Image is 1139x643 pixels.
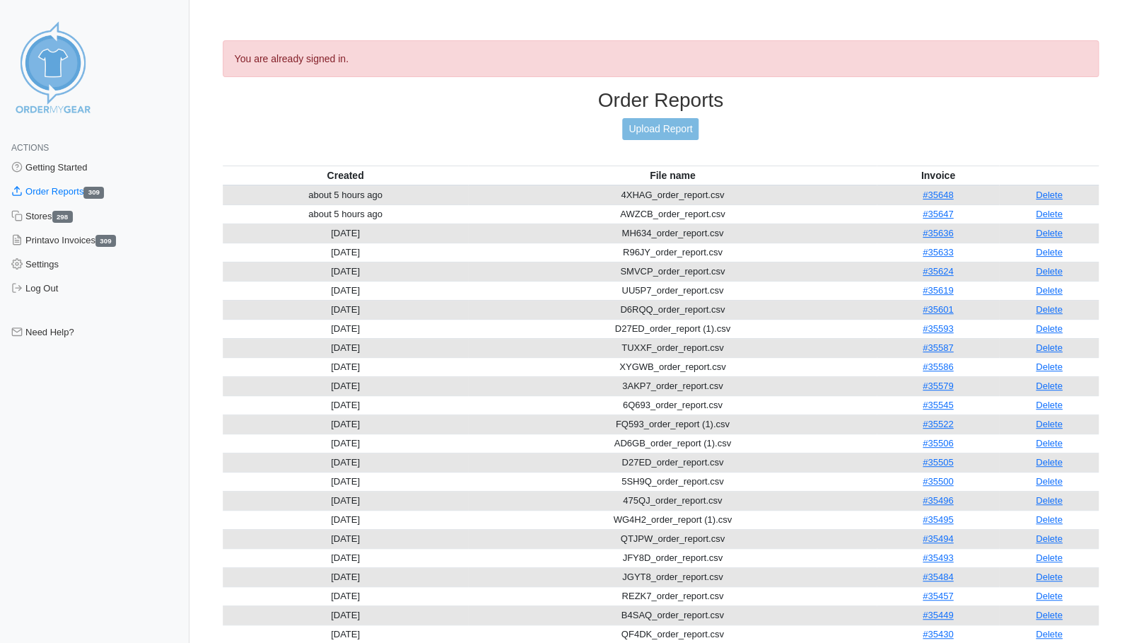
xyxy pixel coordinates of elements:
a: Delete [1036,419,1063,429]
a: Delete [1036,591,1063,601]
a: #35506 [923,438,953,448]
td: D27ED_order_report.csv [468,453,876,472]
a: #35457 [923,591,953,601]
td: [DATE] [223,434,469,453]
td: QTJPW_order_report.csv [468,529,876,548]
a: Delete [1036,209,1063,219]
td: REZK7_order_report.csv [468,586,876,606]
a: #35545 [923,400,953,410]
td: MH634_order_report.csv [468,224,876,243]
td: about 5 hours ago [223,185,469,205]
a: Delete [1036,514,1063,525]
a: #35505 [923,457,953,468]
span: 309 [83,187,104,199]
a: Delete [1036,266,1063,277]
a: Delete [1036,323,1063,334]
a: Delete [1036,438,1063,448]
a: Delete [1036,228,1063,238]
td: [DATE] [223,300,469,319]
a: Delete [1036,457,1063,468]
a: #35495 [923,514,953,525]
td: [DATE] [223,376,469,395]
a: Delete [1036,572,1063,582]
a: Delete [1036,342,1063,353]
td: XYGWB_order_report.csv [468,357,876,376]
td: SMVCP_order_report.csv [468,262,876,281]
a: Delete [1036,400,1063,410]
a: #35493 [923,552,953,563]
td: [DATE] [223,548,469,567]
td: [DATE] [223,357,469,376]
td: JGYT8_order_report.csv [468,567,876,586]
a: Delete [1036,190,1063,200]
a: Delete [1036,247,1063,257]
td: [DATE] [223,453,469,472]
td: 3AKP7_order_report.csv [468,376,876,395]
a: Delete [1036,304,1063,315]
span: 309 [95,235,116,247]
a: #35633 [923,247,953,257]
th: Invoice [877,166,1000,185]
td: TUXXF_order_report.csv [468,338,876,357]
td: [DATE] [223,606,469,625]
a: #35601 [923,304,953,315]
a: #35430 [923,629,953,639]
a: #35496 [923,495,953,506]
a: #35647 [923,209,953,219]
a: #35586 [923,361,953,372]
a: #35449 [923,610,953,620]
td: 4XHAG_order_report.csv [468,185,876,205]
a: #35636 [923,228,953,238]
a: #35522 [923,419,953,429]
a: Upload Report [622,118,699,140]
td: WG4H2_order_report (1).csv [468,510,876,529]
td: [DATE] [223,415,469,434]
a: Delete [1036,610,1063,620]
th: Created [223,166,469,185]
td: [DATE] [223,510,469,529]
td: [DATE] [223,224,469,243]
td: B4SAQ_order_report.csv [468,606,876,625]
td: UU5P7_order_report.csv [468,281,876,300]
th: File name [468,166,876,185]
td: [DATE] [223,472,469,491]
a: #35579 [923,381,953,391]
div: You are already signed in. [223,40,1099,77]
td: [DATE] [223,338,469,357]
a: #35484 [923,572,953,582]
td: about 5 hours ago [223,204,469,224]
a: #35624 [923,266,953,277]
span: Actions [11,143,49,153]
td: AWZCB_order_report.csv [468,204,876,224]
td: 475QJ_order_report.csv [468,491,876,510]
td: 5SH9Q_order_report.csv [468,472,876,491]
span: 298 [52,211,73,223]
td: [DATE] [223,319,469,338]
td: 6Q693_order_report.csv [468,395,876,415]
a: Delete [1036,361,1063,372]
a: #35494 [923,533,953,544]
a: #35648 [923,190,953,200]
td: JFY8D_order_report.csv [468,548,876,567]
a: #35619 [923,285,953,296]
td: AD6GB_order_report (1).csv [468,434,876,453]
a: #35587 [923,342,953,353]
a: Delete [1036,629,1063,639]
td: [DATE] [223,281,469,300]
a: Delete [1036,381,1063,391]
a: Delete [1036,533,1063,544]
h3: Order Reports [223,88,1099,112]
td: D27ED_order_report (1).csv [468,319,876,338]
td: FQ593_order_report (1).csv [468,415,876,434]
td: [DATE] [223,243,469,262]
td: [DATE] [223,491,469,510]
td: [DATE] [223,567,469,586]
td: D6RQQ_order_report.csv [468,300,876,319]
a: #35593 [923,323,953,334]
a: #35500 [923,476,953,487]
td: [DATE] [223,262,469,281]
a: Delete [1036,285,1063,296]
a: Delete [1036,495,1063,506]
td: [DATE] [223,586,469,606]
td: R96JY_order_report.csv [468,243,876,262]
